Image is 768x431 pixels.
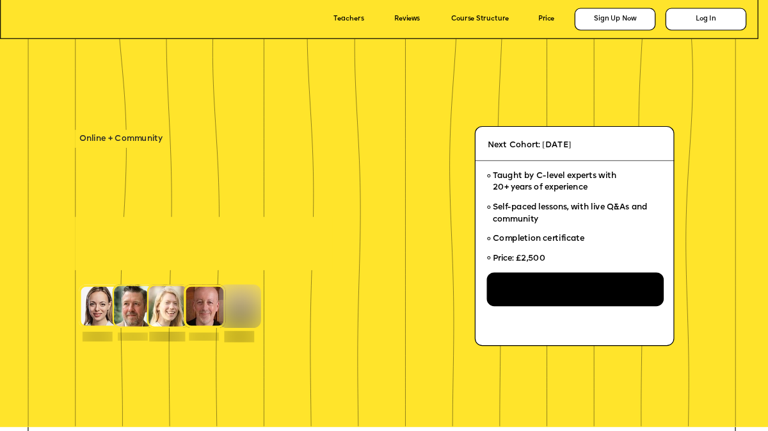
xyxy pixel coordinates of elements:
[493,172,616,193] span: Taught by C-level experts with 20+ years of experience
[451,16,509,24] a: Course Structure
[488,142,571,150] span: Next Cohort: [DATE]
[79,135,163,143] span: Online + Community
[493,204,650,224] span: Self-paced lessons, with live Q&As and community
[493,255,545,263] span: Price: £2,500
[538,16,554,24] a: Price
[493,235,584,243] span: Completion certificate
[333,16,364,24] a: Teachers
[394,16,420,24] a: Reviews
